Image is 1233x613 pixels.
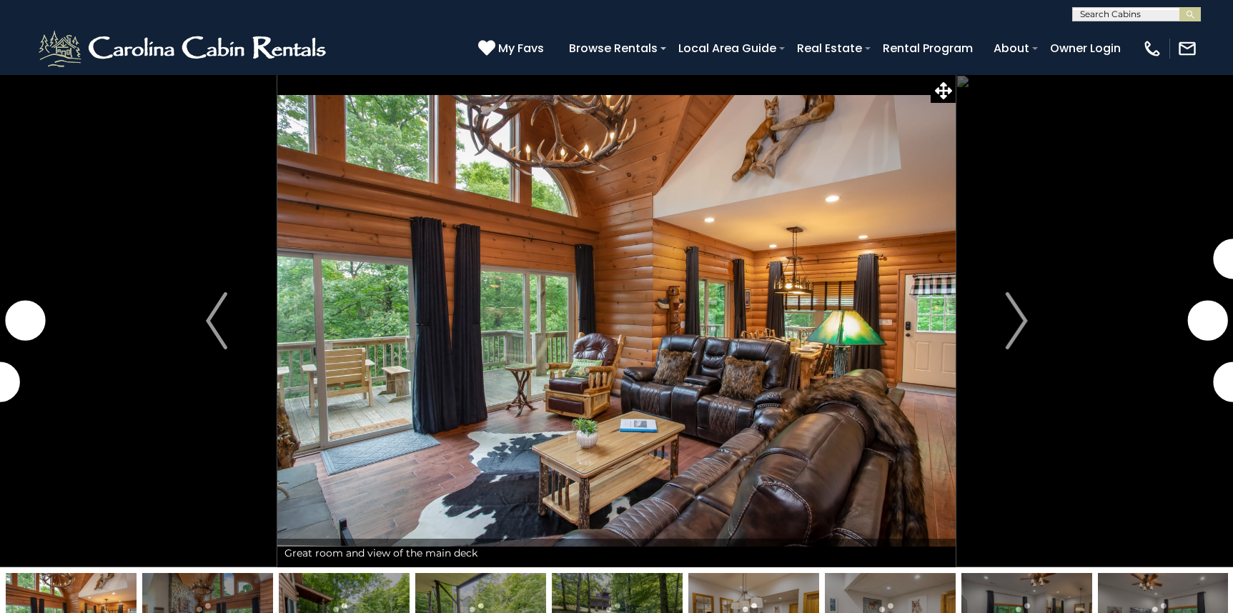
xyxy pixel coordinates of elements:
a: Real Estate [790,36,869,61]
span: My Favs [498,39,544,57]
a: Rental Program [876,36,980,61]
a: My Favs [478,39,548,58]
a: Owner Login [1043,36,1128,61]
a: Local Area Guide [671,36,783,61]
button: Previous [155,74,277,567]
a: About [986,36,1036,61]
img: phone-regular-white.png [1142,39,1162,59]
button: Next [956,74,1078,567]
div: Great room and view of the main deck [277,539,956,567]
img: mail-regular-white.png [1177,39,1197,59]
img: arrow [206,292,227,349]
img: arrow [1006,292,1027,349]
img: White-1-2.png [36,27,332,70]
a: Browse Rentals [562,36,665,61]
